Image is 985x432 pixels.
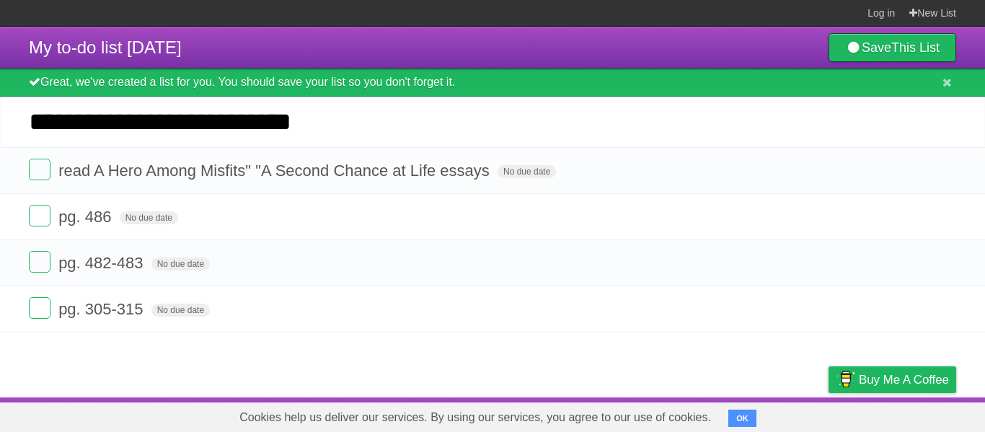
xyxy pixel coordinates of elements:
[829,366,956,393] a: Buy me a coffee
[684,401,743,428] a: Developers
[58,254,146,272] span: pg. 482-483
[859,367,949,392] span: Buy me a coffee
[498,165,556,178] span: No due date
[637,401,667,428] a: About
[829,33,956,62] a: SaveThis List
[761,401,792,428] a: Terms
[728,410,756,427] button: OK
[29,297,50,319] label: Done
[29,159,50,180] label: Done
[836,367,855,392] img: Buy me a coffee
[151,257,210,270] span: No due date
[810,401,847,428] a: Privacy
[58,162,493,180] span: read A Hero Among Misfits" "A Second Chance at Life essays
[29,38,182,57] span: My to-do list [DATE]
[151,304,210,317] span: No due date
[29,205,50,226] label: Done
[891,40,940,55] b: This List
[29,251,50,273] label: Done
[58,300,146,318] span: pg. 305-315
[58,208,115,226] span: pg. 486
[225,403,725,432] span: Cookies help us deliver our services. By using our services, you agree to our use of cookies.
[120,211,178,224] span: No due date
[865,401,956,428] a: Suggest a feature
